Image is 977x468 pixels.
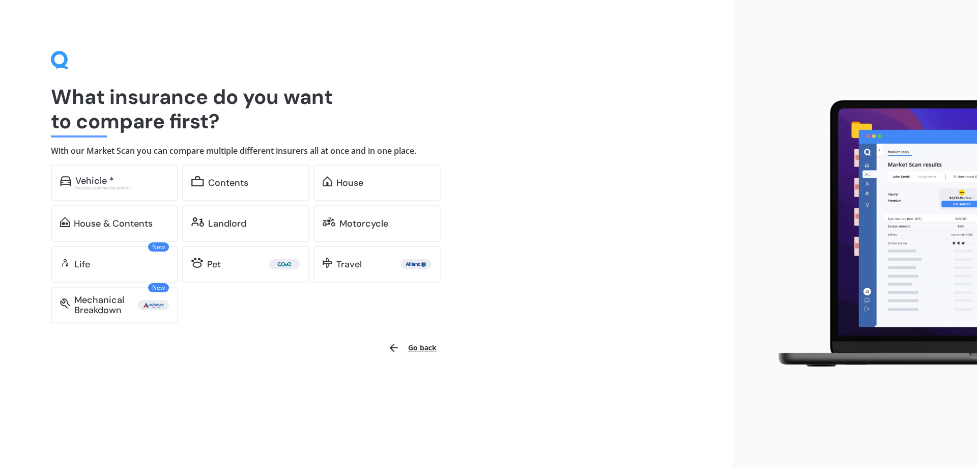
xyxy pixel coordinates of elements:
[339,218,388,229] div: Motorcycle
[75,176,114,186] div: Vehicle *
[191,176,204,186] img: content.01f40a52572271636b6f.svg
[74,218,153,229] div: House & Contents
[60,298,70,309] img: mbi.6615ef239df2212c2848.svg
[74,295,138,315] div: Mechanical Breakdown
[191,217,204,227] img: landlord.470ea2398dcb263567d0.svg
[207,259,221,269] div: Pet
[208,178,248,188] div: Contents
[403,259,429,269] img: Allianz.webp
[60,176,71,186] img: car.f15378c7a67c060ca3f3.svg
[764,94,977,374] img: laptop.webp
[336,259,362,269] div: Travel
[148,283,169,292] span: New
[382,336,443,360] button: Go back
[208,218,246,229] div: Landlord
[148,242,169,252] span: New
[323,217,335,227] img: motorbike.c49f395e5a6966510904.svg
[182,246,309,283] a: Pet
[74,259,90,269] div: Life
[323,258,332,268] img: travel.bdda8d6aa9c3f12c5fe2.svg
[75,186,169,190] div: Excludes commercial vehicles
[60,258,70,268] img: life.f720d6a2d7cdcd3ad642.svg
[336,178,363,188] div: House
[271,259,298,269] img: Cove.webp
[140,300,167,310] img: Autosure.webp
[51,85,682,133] h1: What insurance do you want to compare first?
[323,176,332,186] img: home.91c183c226a05b4dc763.svg
[51,146,682,156] h4: With our Market Scan you can compare multiple different insurers all at once and in one place.
[191,258,203,268] img: pet.71f96884985775575a0d.svg
[60,217,70,227] img: home-and-contents.b802091223b8502ef2dd.svg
